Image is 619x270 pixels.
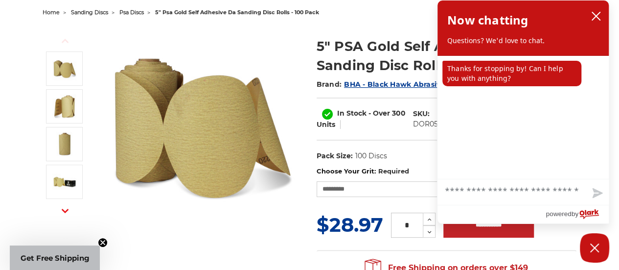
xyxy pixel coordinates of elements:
button: close chatbox [588,9,604,24]
img: 5" Sticky Backed Sanding Discs on a roll [104,26,299,222]
span: 300 [392,109,406,118]
a: sanding discs [71,9,108,16]
a: home [43,9,60,16]
span: $28.97 [317,213,383,237]
button: Previous [53,30,77,51]
h1: 5" PSA Gold Self Adhesive DA Sanding Disc Rolls - 100 Pack [317,37,576,75]
span: Get Free Shipping [21,253,90,263]
a: psa discs [119,9,144,16]
span: powered [546,208,571,220]
p: Questions? We'd love to chat. [447,36,599,46]
p: Thanks for stopping by! Can I help you with anything? [442,61,581,86]
button: Close Chatbox [580,233,609,263]
a: BHA - Black Hawk Abrasives [344,80,449,89]
label: Choose Your Grit: [317,167,576,176]
dd: DOR05-220-100 [413,119,466,129]
small: Required [378,167,409,175]
button: Send message [584,182,609,205]
span: In Stock [337,109,367,118]
div: Get Free ShippingClose teaser [10,245,100,270]
dd: 100 Discs [355,151,387,161]
span: Brand: [317,80,342,89]
button: Close teaser [98,238,108,247]
img: Black hawk abrasives gold psa discs on a roll [52,170,77,194]
h2: Now chatting [447,10,528,30]
span: - Over [368,109,390,118]
img: 5" PSA Gold Sanding Discs on a Roll [52,94,77,119]
span: 5" psa gold self adhesive da sanding disc rolls - 100 pack [155,9,319,16]
dt: SKU: [413,109,430,119]
dt: Pack Size: [317,151,353,161]
img: 5" Sticky Backed Sanding Discs on a roll [52,56,77,81]
img: 5 inch gold discs on a roll [52,132,77,156]
span: by [572,208,578,220]
div: chat [437,56,609,179]
a: Powered by Olark [546,205,609,223]
span: Units [317,120,335,129]
button: Next [53,200,77,221]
